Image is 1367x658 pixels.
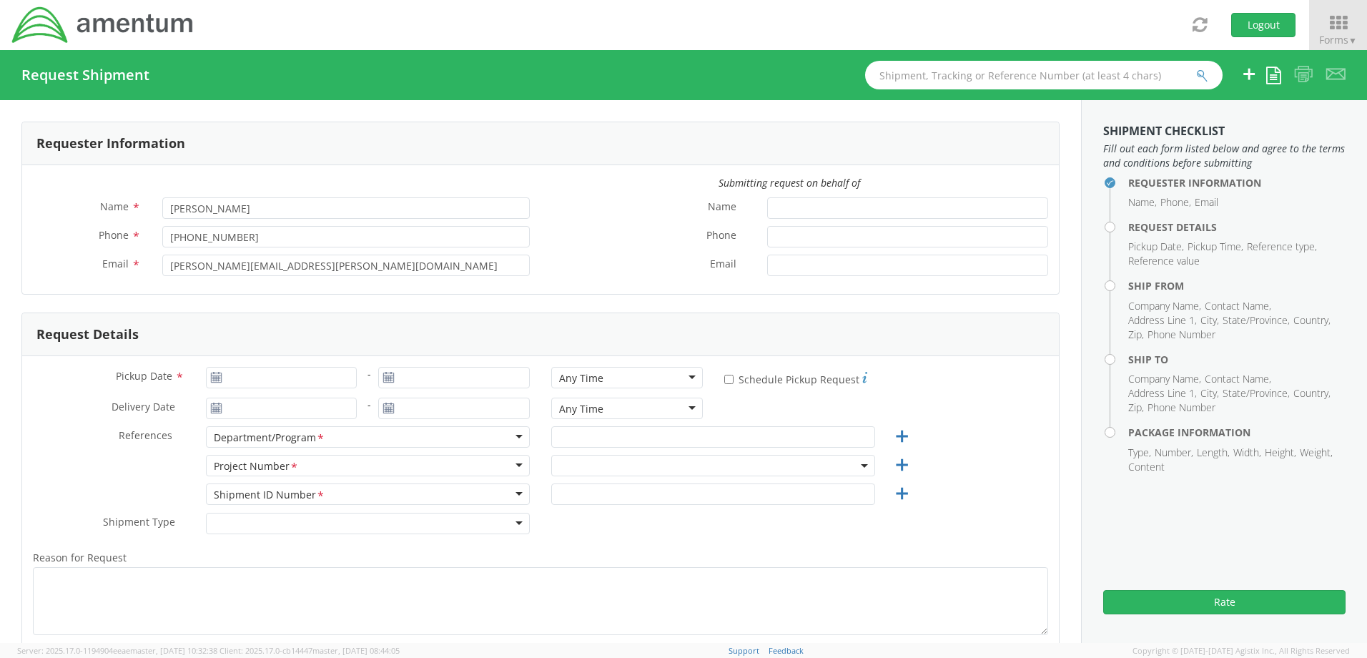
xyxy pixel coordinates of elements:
[865,61,1223,89] input: Shipment, Tracking or Reference Number (at least 4 chars)
[214,459,299,474] div: Project Number
[214,431,325,446] div: Department/Program
[1128,280,1346,291] h4: Ship From
[1132,645,1350,657] span: Copyright © [DATE]-[DATE] Agistix Inc., All Rights Reserved
[17,645,217,656] span: Server: 2025.17.0-1194904eeae
[33,551,127,564] span: Reason for Request
[103,515,175,531] span: Shipment Type
[559,402,603,416] div: Any Time
[1200,386,1219,401] li: City
[1128,354,1346,365] h4: Ship To
[1128,222,1346,232] h4: Request Details
[1103,142,1346,170] span: Fill out each form listed below and agree to the terms and conditions before submitting
[1128,254,1200,268] li: Reference value
[100,200,129,213] span: Name
[1223,313,1290,328] li: State/Province
[119,428,172,442] span: References
[724,370,867,387] label: Schedule Pickup Request
[99,228,129,242] span: Phone
[719,176,860,190] i: Submitting request on behalf of
[1128,313,1197,328] li: Address Line 1
[1155,446,1193,460] li: Number
[130,645,217,656] span: master, [DATE] 10:32:38
[1319,33,1357,46] span: Forms
[112,400,175,416] span: Delivery Date
[1128,328,1144,342] li: Zip
[724,375,734,384] input: Schedule Pickup Request
[1293,386,1331,401] li: Country
[1128,299,1201,313] li: Company Name
[1128,240,1184,254] li: Pickup Date
[36,137,185,151] h3: Requester Information
[1205,372,1271,386] li: Contact Name
[1103,125,1346,138] h3: Shipment Checklist
[1205,299,1271,313] li: Contact Name
[1148,401,1215,415] li: Phone Number
[214,488,325,503] div: Shipment ID Number
[559,371,603,386] div: Any Time
[1128,372,1201,386] li: Company Name
[708,200,736,216] span: Name
[1197,446,1230,460] li: Length
[1188,240,1243,254] li: Pickup Time
[312,645,400,656] span: master, [DATE] 08:44:05
[706,228,736,245] span: Phone
[1293,313,1331,328] li: Country
[1265,446,1296,460] li: Height
[1300,446,1333,460] li: Weight
[102,257,129,270] span: Email
[1348,34,1357,46] span: ▼
[1128,386,1197,401] li: Address Line 1
[1103,590,1346,614] button: Rate
[21,67,149,83] h4: Request Shipment
[710,257,736,273] span: Email
[1128,177,1346,188] h4: Requester Information
[11,5,195,45] img: dyn-intl-logo-049831509241104b2a82.png
[1223,386,1290,401] li: State/Province
[1247,240,1317,254] li: Reference type
[1148,328,1215,342] li: Phone Number
[729,645,759,656] a: Support
[219,645,400,656] span: Client: 2025.17.0-cb14447
[1195,195,1218,210] li: Email
[1200,313,1219,328] li: City
[36,328,139,342] h3: Request Details
[1160,195,1191,210] li: Phone
[1231,13,1296,37] button: Logout
[1128,401,1144,415] li: Zip
[1128,427,1346,438] h4: Package Information
[769,645,804,656] a: Feedback
[1128,195,1157,210] li: Name
[1128,460,1165,474] li: Content
[1233,446,1261,460] li: Width
[1128,446,1151,460] li: Type
[116,369,172,383] span: Pickup Date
